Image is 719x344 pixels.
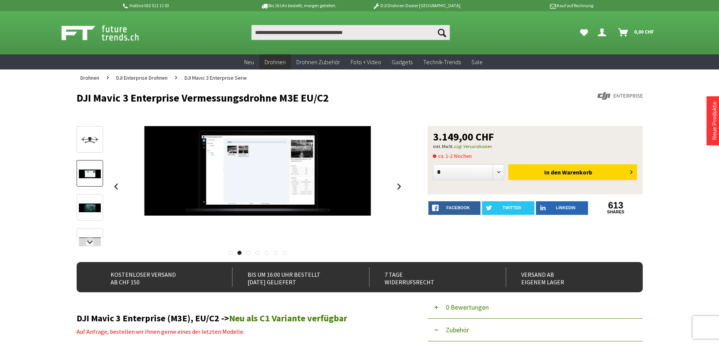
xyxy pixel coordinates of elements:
a: LinkedIn [536,201,588,215]
a: zzgl. Versandkosten [454,143,492,149]
span: twitter [503,205,521,210]
span: Drohnen [80,74,99,81]
a: Meine Favoriten [576,25,592,40]
button: 0 Bewertungen [428,296,643,319]
a: DJI Mavic 3 Enterprise Serie [181,69,251,86]
span: Warenkorb [562,168,592,176]
img: DJI Enterprise [597,92,643,100]
img: DJI FlightHub 2 [79,204,101,212]
span: LinkedIn [556,205,576,210]
span: 0,00 CHF [634,26,654,38]
img: DJI Wärmebild-Analysetool 3.0 [145,126,371,216]
a: 613 [590,201,642,210]
a: twitter [482,201,534,215]
span: In den [544,168,561,176]
a: Warenkorb [615,25,658,40]
a: Drohnen [77,69,103,86]
span: Auf Anfrage, bestellen wir Ihnen gerne eines der letzten Modelle. [77,328,244,335]
img: DJI Pilot 2 [79,238,101,246]
a: Neu [239,54,259,70]
a: Foto + Video [345,54,386,70]
div: Bis um 16:00 Uhr bestellt [DATE] geliefert [232,268,353,287]
p: Kauf auf Rechnung [476,1,593,10]
p: Bis 16 Uhr bestellt, morgen geliefert. [240,1,357,10]
p: DJI Drohnen Dealer [GEOGRAPHIC_DATA] [357,1,475,10]
span: Foto + Video [351,58,381,66]
span: Sale [471,58,483,66]
a: Dein Konto [595,25,612,40]
span: Drohnen [265,58,286,66]
a: Drohnen Zubehör [291,54,345,70]
span: Gadgets [392,58,413,66]
h1: DJI Mavic 3 Enterprise Vermessungsdrohne M3E EU/C2 [77,92,530,103]
a: Technik-Trends [418,54,466,70]
a: facebook [428,201,481,215]
a: Neue Produkte [710,102,718,140]
a: Sale [466,54,488,70]
span: facebook [446,205,470,210]
button: Zubehör [428,319,643,341]
img: DJI Wärmebild-Analysetool 3.0 [79,170,101,178]
span: Neu [244,58,254,66]
button: In den Warenkorb [508,164,637,180]
span: 3.149,00 CHF [433,131,494,142]
a: Drohnen [259,54,291,70]
a: DJI Enterprise Drohnen [112,69,171,86]
div: Kostenloser Versand ab CHF 150 [95,268,216,287]
a: shares [590,210,642,214]
span: DJI Mavic 3 Enterprise Serie [185,74,247,81]
span: Technik-Trends [423,58,461,66]
div: Versand ab eigenem Lager [506,268,626,287]
a: Neu als C1 Variante verfügbar [229,312,347,324]
span: ca. 1-2 Wochen [433,151,472,160]
div: 7 Tage Widerrufsrecht [369,268,490,287]
span: Drohnen Zubehör [296,58,340,66]
p: inkl. MwSt. [433,142,637,151]
img: Vorschau: DJI Mavic 3E [79,134,101,146]
input: Produkt, Marke, Kategorie, EAN, Artikelnummer… [251,25,450,40]
p: Hotline 032 511 11 03 [122,1,240,10]
span: DJI Enterprise Drohnen [116,74,168,81]
h2: DJI Mavic 3 Enterprise (M3E), EU/C2 -> [77,313,405,323]
img: Shop Futuretrends - zur Startseite wechseln [62,23,156,42]
a: Gadgets [386,54,418,70]
button: Suchen [434,25,450,40]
